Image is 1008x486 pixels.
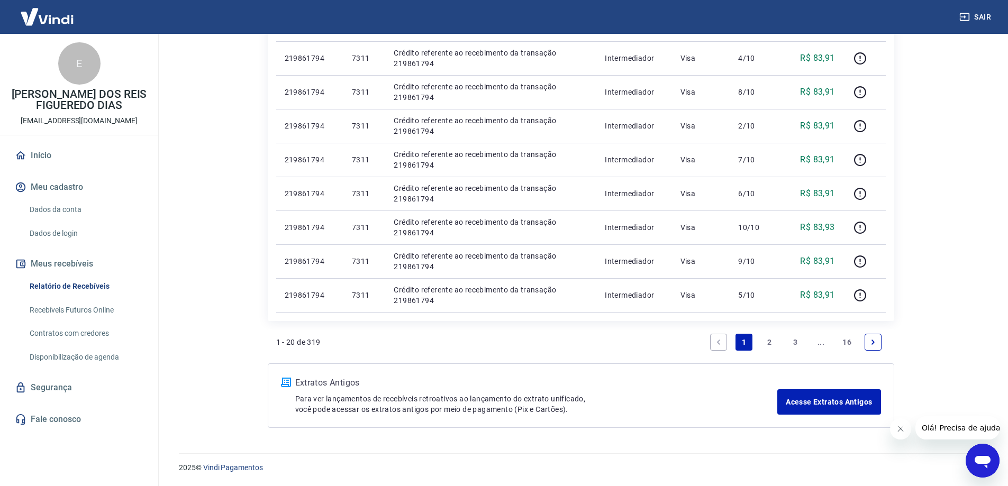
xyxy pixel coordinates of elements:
[957,7,995,27] button: Sair
[25,299,146,321] a: Recebíveis Futuros Online
[352,290,377,300] p: 7311
[6,7,89,16] span: Olá! Precisa de ajuda?
[352,188,377,199] p: 7311
[352,154,377,165] p: 7311
[58,42,101,85] div: E
[352,53,377,63] p: 7311
[800,52,834,65] p: R$ 83,91
[285,154,335,165] p: 219861794
[738,222,769,233] p: 10/10
[738,256,769,267] p: 9/10
[295,393,778,415] p: Para ver lançamentos de recebíveis retroativos ao lançamento do extrato unificado, você pode aces...
[25,323,146,344] a: Contratos com credores
[680,53,722,63] p: Visa
[352,121,377,131] p: 7311
[394,285,588,306] p: Crédito referente ao recebimento da transação 219861794
[680,121,722,131] p: Visa
[276,337,321,347] p: 1 - 20 de 319
[710,334,727,351] a: Previous page
[890,418,911,439] iframe: Fechar mensagem
[13,252,146,276] button: Meus recebíveis
[285,87,335,97] p: 219861794
[800,153,834,166] p: R$ 83,91
[21,115,138,126] p: [EMAIL_ADDRESS][DOMAIN_NAME]
[281,378,291,387] img: ícone
[203,463,263,472] a: Vindi Pagamentos
[285,53,335,63] p: 219861794
[394,81,588,103] p: Crédito referente ao recebimento da transação 219861794
[25,223,146,244] a: Dados de login
[605,87,664,97] p: Intermediador
[838,334,856,351] a: Page 16
[800,120,834,132] p: R$ 83,91
[605,290,664,300] p: Intermediador
[25,199,146,221] a: Dados da conta
[738,188,769,199] p: 6/10
[352,87,377,97] p: 7311
[285,188,335,199] p: 219861794
[800,187,834,200] p: R$ 83,91
[680,87,722,97] p: Visa
[285,256,335,267] p: 219861794
[13,408,146,431] a: Fale conosco
[813,334,830,351] a: Jump forward
[13,376,146,399] a: Segurança
[352,222,377,233] p: 7311
[680,154,722,165] p: Visa
[605,121,664,131] p: Intermediador
[25,346,146,368] a: Disponibilização de agenda
[25,276,146,297] a: Relatório de Recebíveis
[800,255,834,268] p: R$ 83,91
[394,251,588,272] p: Crédito referente ao recebimento da transação 219861794
[394,149,588,170] p: Crédito referente ao recebimento da transação 219861794
[680,290,722,300] p: Visa
[285,222,335,233] p: 219861794
[605,256,664,267] p: Intermediador
[777,389,880,415] a: Acesse Extratos Antigos
[13,144,146,167] a: Início
[738,154,769,165] p: 7/10
[706,329,886,355] ul: Pagination
[295,377,778,389] p: Extratos Antigos
[605,222,664,233] p: Intermediador
[13,1,81,33] img: Vindi
[605,53,664,63] p: Intermediador
[761,334,778,351] a: Page 2
[800,86,834,98] p: R$ 83,91
[285,121,335,131] p: 219861794
[285,290,335,300] p: 219861794
[394,183,588,204] p: Crédito referente ao recebimento da transação 219861794
[680,256,722,267] p: Visa
[680,188,722,199] p: Visa
[738,121,769,131] p: 2/10
[680,222,722,233] p: Visa
[179,462,983,473] p: 2025 ©
[13,176,146,199] button: Meu cadastro
[394,48,588,69] p: Crédito referente ao recebimento da transação 219861794
[394,115,588,136] p: Crédito referente ao recebimento da transação 219861794
[8,89,150,111] p: [PERSON_NAME] DOS REIS FIGUEREDO DIAS
[735,334,752,351] a: Page 1 is your current page
[738,53,769,63] p: 4/10
[738,87,769,97] p: 8/10
[800,289,834,301] p: R$ 83,91
[787,334,804,351] a: Page 3
[605,188,664,199] p: Intermediador
[865,334,882,351] a: Next page
[966,444,1000,478] iframe: Botão para abrir a janela de mensagens
[394,217,588,238] p: Crédito referente ao recebimento da transação 219861794
[352,256,377,267] p: 7311
[738,290,769,300] p: 5/10
[605,154,664,165] p: Intermediador
[800,221,834,234] p: R$ 83,93
[915,416,1000,439] iframe: Mensagem da empresa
